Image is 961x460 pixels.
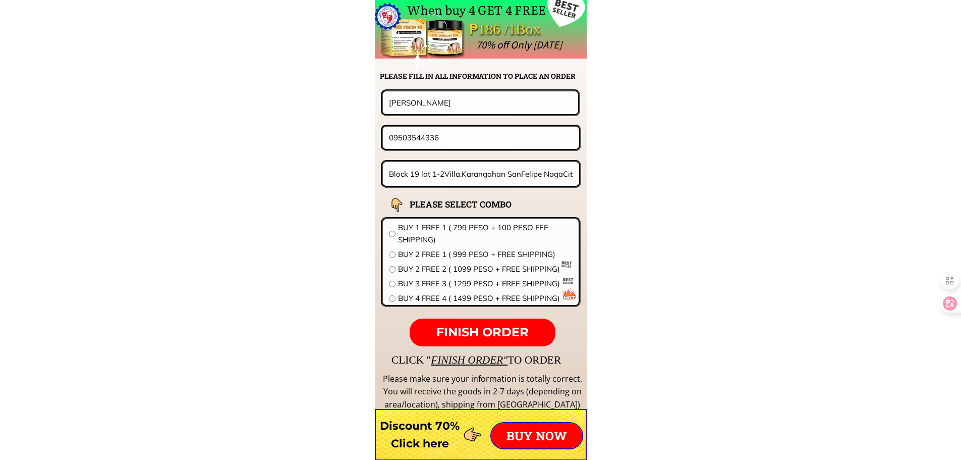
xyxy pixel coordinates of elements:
[398,248,573,261] span: BUY 2 FREE 1 ( 999 PESO + FREE SHIPPING)
[436,325,529,339] span: FINISH ORDER
[386,162,576,186] input: Address
[398,263,573,275] span: BUY 2 FREE 2 ( 1099 PESO + FREE SHIPPING)
[491,423,582,448] p: BUY NOW
[380,71,586,82] h2: PLEASE FILL IN ALL INFORMATION TO PLACE AN ORDER
[391,351,856,369] div: CLICK " TO ORDER
[386,127,576,148] input: Phone number
[410,197,537,211] h2: PLEASE SELECT COMBO
[476,36,787,54] div: 70% off Only [DATE]
[386,91,575,114] input: Your name
[398,292,573,304] span: BUY 4 FREE 4 ( 1499 PESO + FREE SHIPPING)
[398,278,573,290] span: BUY 3 FREE 3 ( 1299 PESO + FREE SHIPPING)
[431,354,507,366] span: FINISH ORDER"
[375,417,465,452] h3: Discount 70% Click here
[469,18,569,41] div: ₱186 /1Box
[381,373,583,412] div: Please make sure your information is totally correct. You will receive the goods in 2-7 days (dep...
[398,222,573,246] span: BUY 1 FREE 1 ( 799 PESO + 100 PESO FEE SHIPPING)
